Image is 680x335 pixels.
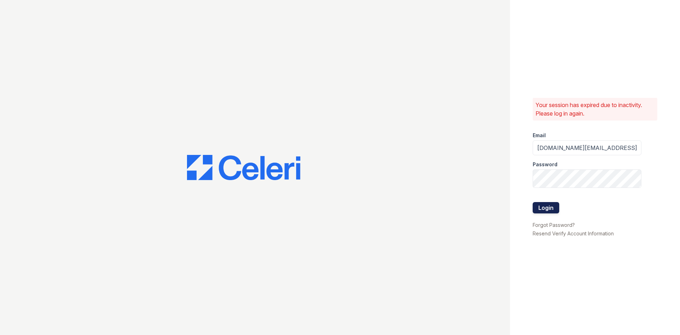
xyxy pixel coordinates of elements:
[535,101,654,118] p: Your session has expired due to inactivity. Please log in again.
[533,161,557,168] label: Password
[533,132,546,139] label: Email
[533,222,575,228] a: Forgot Password?
[533,202,559,213] button: Login
[187,155,300,180] img: CE_Logo_Blue-a8612792a0a2168367f1c8372b55b34899dd931a85d93a1a3d3e32e68fde9ad4.png
[533,230,614,236] a: Resend Verify Account Information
